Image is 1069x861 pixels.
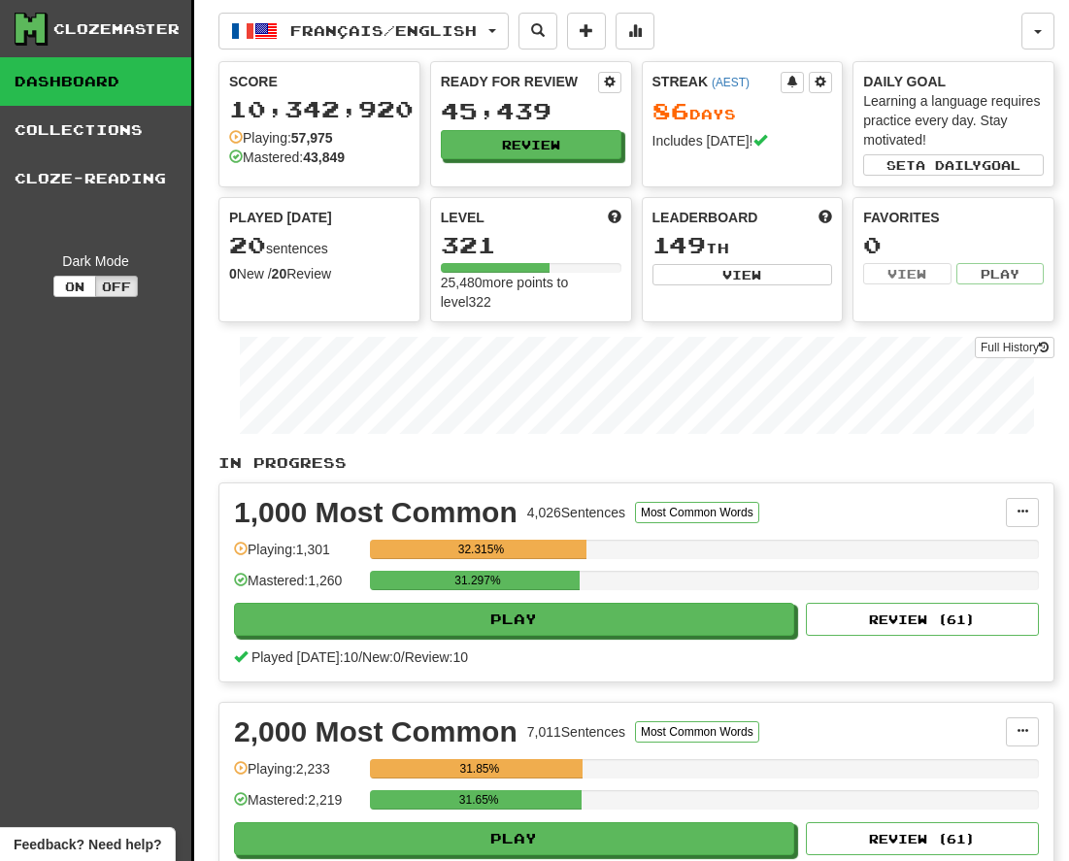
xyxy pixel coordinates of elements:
[376,571,579,590] div: 31.297%
[229,266,237,281] strong: 0
[652,208,758,227] span: Leaderboard
[863,72,1044,91] div: Daily Goal
[401,649,405,665] span: /
[441,130,621,159] button: Review
[956,263,1044,284] button: Play
[234,540,360,572] div: Playing: 1,301
[229,148,345,167] div: Mastered:
[291,130,333,146] strong: 57,975
[229,72,410,91] div: Score
[863,154,1044,176] button: Seta dailygoal
[303,149,345,165] strong: 43,849
[362,649,401,665] span: New: 0
[234,822,794,855] button: Play
[441,273,621,312] div: 25,480 more points to level 322
[863,208,1044,227] div: Favorites
[441,72,598,91] div: Ready for Review
[652,99,833,124] div: Day s
[234,717,518,746] div: 2,000 Most Common
[441,233,621,257] div: 321
[15,251,177,271] div: Dark Mode
[95,276,138,297] button: Off
[863,91,1044,149] div: Learning a language requires practice every day. Stay motivated!
[229,264,410,283] div: New / Review
[14,835,161,854] span: Open feedback widget
[53,276,96,297] button: On
[441,208,484,227] span: Level
[234,603,794,636] button: Play
[652,97,689,124] span: 86
[290,22,477,39] span: Français / English
[229,208,332,227] span: Played [DATE]
[975,337,1054,358] a: Full History
[567,13,606,50] button: Add sentence to collection
[818,208,832,227] span: This week in points, UTC
[53,19,180,39] div: Clozemaster
[806,822,1039,855] button: Review (61)
[376,790,582,810] div: 31.65%
[405,649,468,665] span: Review: 10
[527,722,625,742] div: 7,011 Sentences
[218,453,1054,473] p: In Progress
[652,72,782,91] div: Streak
[234,790,360,822] div: Mastered: 2,219
[218,13,509,50] button: Français/English
[229,128,333,148] div: Playing:
[863,233,1044,257] div: 0
[229,97,410,121] div: 10,342,920
[652,231,706,258] span: 149
[229,231,266,258] span: 20
[251,649,358,665] span: Played [DATE]: 10
[518,13,557,50] button: Search sentences
[652,131,833,150] div: Includes [DATE]!
[635,502,759,523] button: Most Common Words
[635,721,759,743] button: Most Common Words
[652,264,833,285] button: View
[916,158,982,172] span: a daily
[616,13,654,50] button: More stats
[234,498,518,527] div: 1,000 Most Common
[376,759,583,778] div: 31.85%
[712,76,750,89] a: (AEST)
[234,571,360,603] div: Mastered: 1,260
[608,208,621,227] span: Score more points to level up
[358,649,362,665] span: /
[652,233,833,258] div: th
[441,99,621,123] div: 45,439
[272,266,287,281] strong: 20
[229,233,410,258] div: sentences
[527,503,625,522] div: 4,026 Sentences
[863,263,951,284] button: View
[376,540,585,559] div: 32.315%
[806,603,1039,636] button: Review (61)
[234,759,360,791] div: Playing: 2,233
